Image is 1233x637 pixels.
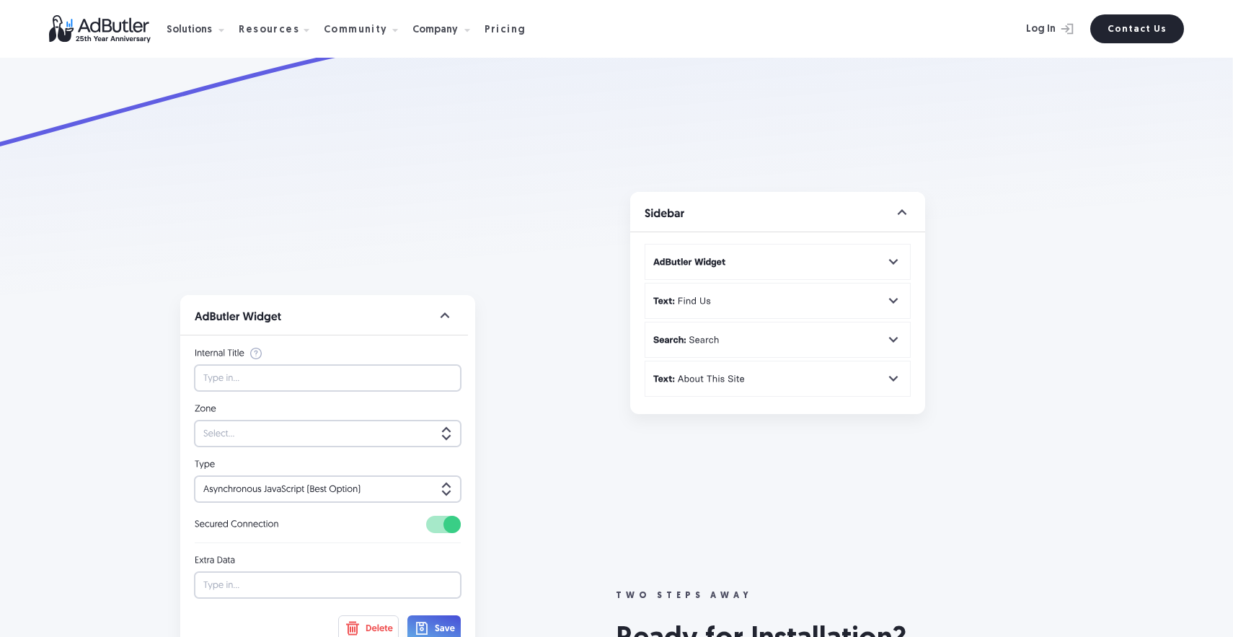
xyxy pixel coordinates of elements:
[485,25,526,35] div: Pricing
[412,25,458,35] div: Company
[616,591,1193,601] div: TWO STEPS away
[167,25,212,35] div: Solutions
[988,14,1082,43] a: Log In
[485,22,538,35] a: Pricing
[324,6,410,52] div: Community
[1090,14,1184,43] a: Contact Us
[412,6,482,52] div: Company
[324,25,388,35] div: Community
[239,6,321,52] div: Resources
[167,6,236,52] div: Solutions
[239,25,299,35] div: Resources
